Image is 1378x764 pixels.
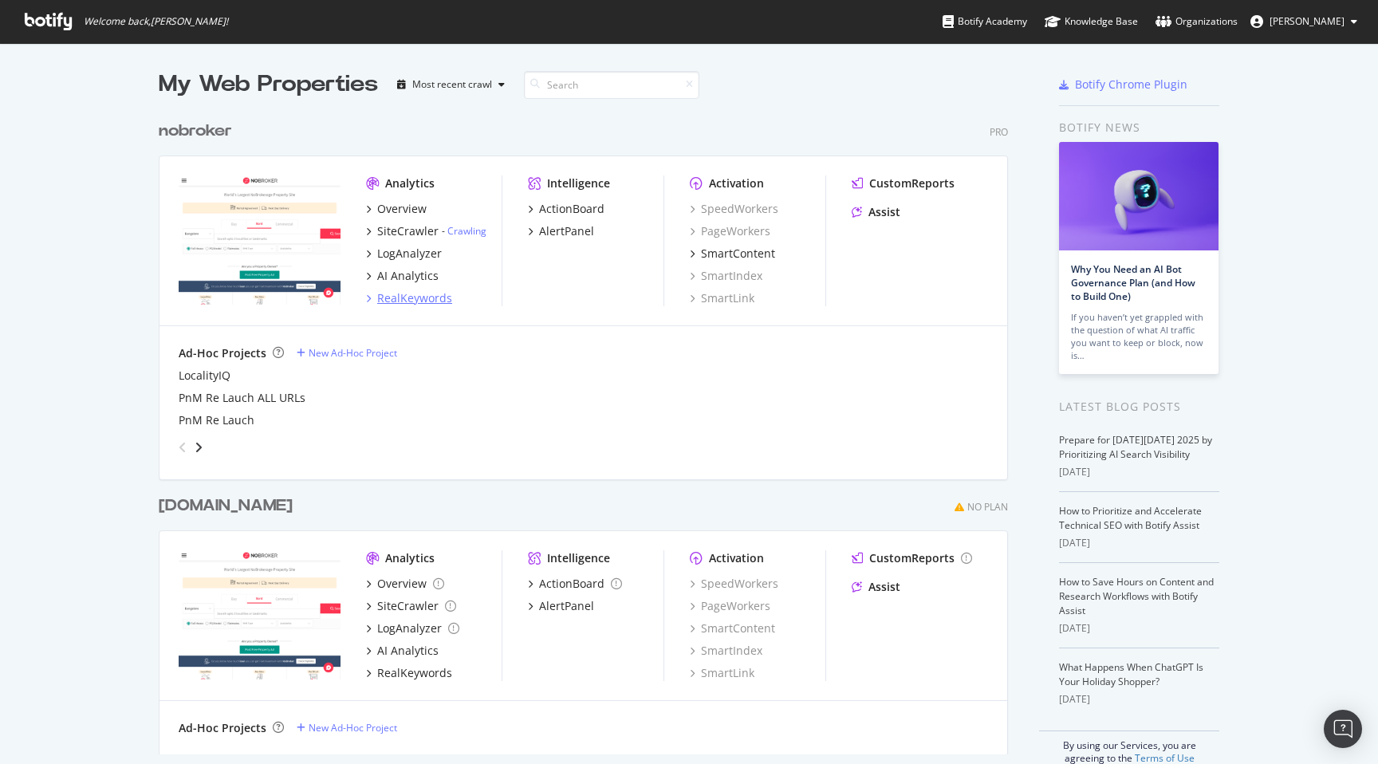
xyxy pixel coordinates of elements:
a: How to Prioritize and Accelerate Technical SEO with Botify Assist [1059,504,1202,532]
a: RealKeywords [366,665,452,681]
a: SmartIndex [690,643,762,659]
div: ActionBoard [539,201,604,217]
a: [DOMAIN_NAME] [159,494,299,518]
a: SmartLink [690,290,754,306]
div: Activation [709,175,764,191]
div: Assist [868,204,900,220]
a: CustomReports [852,550,972,566]
div: [DATE] [1059,465,1219,479]
div: Botify news [1059,119,1219,136]
input: Search [524,71,699,99]
div: Botify Academy [943,14,1027,30]
a: PnM Re Lauch [179,412,254,428]
div: New Ad-Hoc Project [309,346,397,360]
a: SpeedWorkers [690,201,778,217]
a: ActionBoard [528,576,622,592]
div: RealKeywords [377,290,452,306]
span: Bharat Lohakare [1270,14,1345,28]
div: ActionBoard [539,576,604,592]
div: Overview [377,576,427,592]
a: LogAnalyzer [366,246,442,262]
div: Open Intercom Messenger [1324,710,1362,748]
div: Overview [377,201,427,217]
div: SmartContent [701,246,775,262]
div: [DATE] [1059,536,1219,550]
div: AI Analytics [377,268,439,284]
div: AlertPanel [539,598,594,614]
div: Ad-Hoc Projects [179,345,266,361]
div: Activation [709,550,764,566]
div: [DATE] [1059,621,1219,636]
div: New Ad-Hoc Project [309,721,397,734]
div: Latest Blog Posts [1059,398,1219,415]
div: Pro [990,125,1008,139]
a: Why You Need an AI Bot Governance Plan (and How to Build One) [1071,262,1195,303]
div: Analytics [385,175,435,191]
a: nobroker [159,120,238,143]
div: My Web Properties [159,69,378,100]
a: New Ad-Hoc Project [297,346,397,360]
img: nobroker.com [179,175,341,305]
a: AlertPanel [528,598,594,614]
div: SiteCrawler [377,223,439,239]
a: SmartIndex [690,268,762,284]
div: CustomReports [869,175,955,191]
a: How to Save Hours on Content and Research Workflows with Botify Assist [1059,575,1214,617]
a: PageWorkers [690,598,770,614]
div: [DATE] [1059,692,1219,707]
div: Analytics [385,550,435,566]
a: CustomReports [852,175,955,191]
a: PageWorkers [690,223,770,239]
a: Crawling [447,224,486,238]
a: SpeedWorkers [690,576,778,592]
button: [PERSON_NAME] [1238,9,1370,34]
a: SiteCrawler- Crawling [366,223,486,239]
div: [DOMAIN_NAME] [159,494,293,518]
div: LogAnalyzer [377,620,442,636]
div: If you haven’t yet grappled with the question of what AI traffic you want to keep or block, now is… [1071,311,1207,362]
a: Assist [852,579,900,595]
a: RealKeywords [366,290,452,306]
div: No Plan [967,500,1008,514]
div: AlertPanel [539,223,594,239]
a: SmartLink [690,665,754,681]
a: Assist [852,204,900,220]
div: Organizations [1156,14,1238,30]
div: - [442,224,486,238]
div: nobroker [159,120,232,143]
div: angle-right [193,439,204,455]
div: Assist [868,579,900,595]
a: Prepare for [DATE][DATE] 2025 by Prioritizing AI Search Visibility [1059,433,1212,461]
div: SiteCrawler [377,598,439,614]
a: LogAnalyzer [366,620,459,636]
div: Most recent crawl [412,80,492,89]
a: AI Analytics [366,643,439,659]
div: Intelligence [547,175,610,191]
div: AI Analytics [377,643,439,659]
a: PnM Re Lauch ALL URLs [179,390,305,406]
a: LocalityIQ [179,368,230,384]
div: Botify Chrome Plugin [1075,77,1187,93]
img: Why You Need an AI Bot Governance Plan (and How to Build One) [1059,142,1219,250]
a: New Ad-Hoc Project [297,721,397,734]
a: SiteCrawler [366,598,456,614]
div: CustomReports [869,550,955,566]
div: Intelligence [547,550,610,566]
div: Ad-Hoc Projects [179,720,266,736]
a: Botify Chrome Plugin [1059,77,1187,93]
a: Overview [366,201,427,217]
div: LogAnalyzer [377,246,442,262]
a: AlertPanel [528,223,594,239]
a: ActionBoard [528,201,604,217]
div: RealKeywords [377,665,452,681]
a: SmartContent [690,620,775,636]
